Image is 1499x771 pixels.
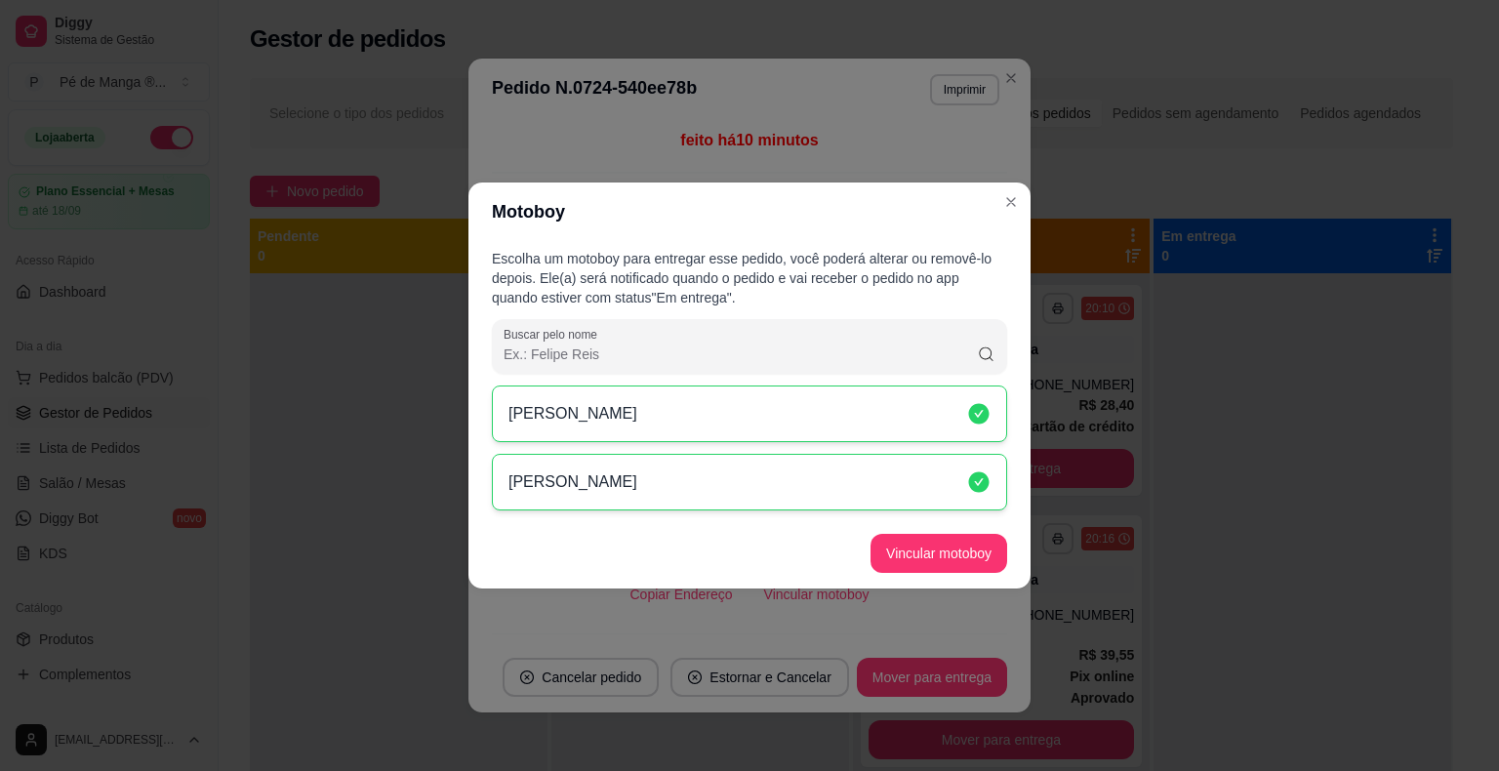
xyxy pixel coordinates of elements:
[504,345,977,364] input: Buscar pelo nome
[508,402,637,426] p: [PERSON_NAME]
[468,183,1031,241] header: Motoboy
[504,326,604,343] label: Buscar pelo nome
[995,186,1027,218] button: Close
[871,534,1007,573] button: Vincular motoboy
[492,249,1007,307] p: Escolha um motoboy para entregar esse pedido, você poderá alterar ou removê-lo depois. Ele(a) ser...
[508,470,637,494] p: [PERSON_NAME]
